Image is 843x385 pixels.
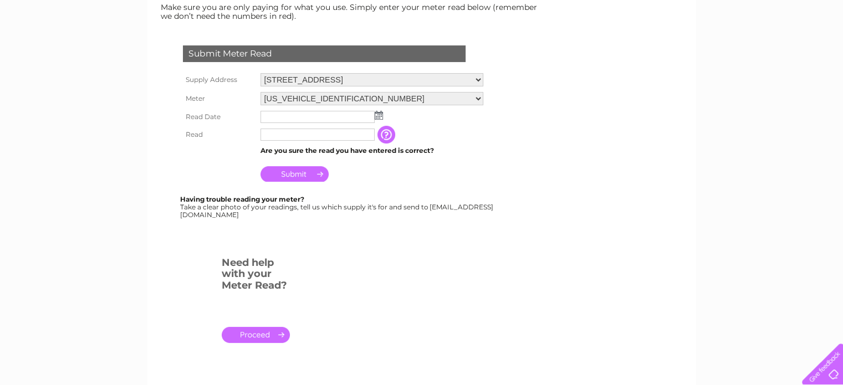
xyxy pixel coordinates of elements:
th: Supply Address [180,70,258,89]
th: Read [180,126,258,143]
h3: Need help with your Meter Read? [222,255,290,297]
a: Water [648,47,669,55]
a: 0333 014 3131 [634,6,711,19]
a: Energy [676,47,700,55]
a: . [222,327,290,343]
div: Clear Business is a trading name of Verastar Limited (registered in [GEOGRAPHIC_DATA] No. 3667643... [160,6,684,54]
th: Read Date [180,108,258,126]
th: Meter [180,89,258,108]
div: Submit Meter Read [183,45,466,62]
a: Log out [806,47,832,55]
img: logo.png [29,29,86,63]
input: Information [377,126,397,143]
img: ... [375,111,383,120]
a: Telecoms [707,47,740,55]
div: Take a clear photo of your readings, tell us which supply it's for and send to [EMAIL_ADDRESS][DO... [180,196,495,218]
a: Blog [747,47,763,55]
td: Are you sure the read you have entered is correct? [258,143,486,158]
a: Contact [769,47,796,55]
b: Having trouble reading your meter? [180,195,304,203]
input: Submit [260,166,329,182]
